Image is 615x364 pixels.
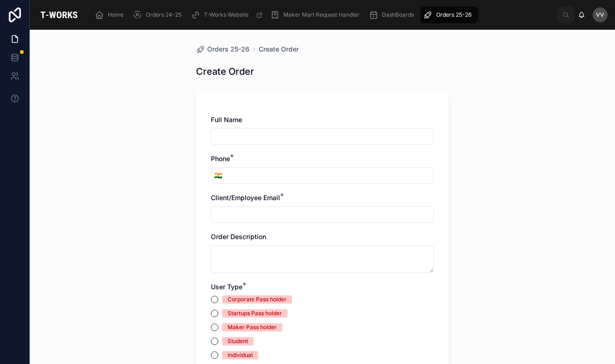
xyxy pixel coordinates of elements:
h1: Create Order [196,65,254,78]
div: scrollable content [88,5,557,25]
span: T-Works Website [204,11,249,19]
a: Create Order [259,45,299,54]
a: DashBoards [366,6,420,23]
span: 🇮🇳 [214,171,222,180]
img: App logo [37,7,81,22]
span: Orders 25-26 [436,11,471,19]
span: Home [108,11,124,19]
span: Orders 25-26 [207,45,249,54]
span: Order Description [211,233,266,240]
span: Maker Mart Request Handler [283,11,360,19]
span: User Type [211,283,242,291]
div: Startups Pass holder [228,309,282,318]
span: Orders 24-25 [146,11,182,19]
div: Individual [228,351,253,359]
a: Maker Mart Request Handler [268,6,366,23]
a: Orders 25-26 [420,6,478,23]
a: T-Works Website [188,6,268,23]
span: DashBoards [382,11,414,19]
div: Maker Pass holder [228,323,277,331]
button: Select Button [211,167,225,184]
a: Orders 25-26 [196,45,249,54]
div: Corporate Pass holder [228,295,287,304]
a: Home [92,6,130,23]
span: VV [596,11,604,19]
span: Client/Employee Email [211,194,280,201]
span: Phone [211,155,230,162]
a: Orders 24-25 [130,6,188,23]
span: Full Name [211,116,242,123]
div: Student [228,337,248,345]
